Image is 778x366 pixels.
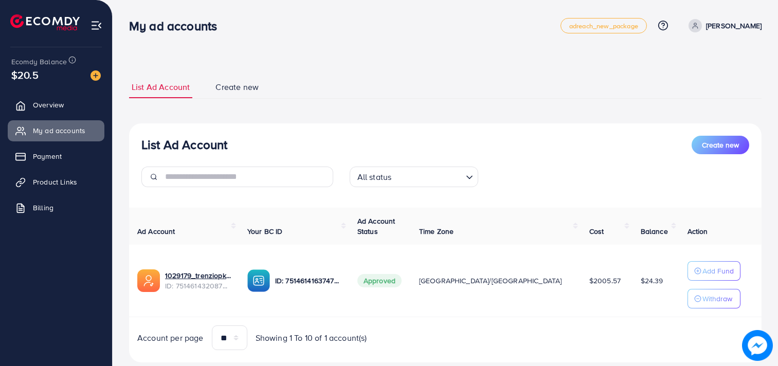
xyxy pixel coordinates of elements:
button: Add Fund [687,261,740,281]
input: Search for option [394,168,461,185]
span: Showing 1 To 10 of 1 account(s) [256,332,367,344]
p: ID: 7514614163747110913 [275,274,341,287]
a: adreach_new_package [560,18,647,33]
p: [PERSON_NAME] [706,20,762,32]
span: Payment [33,151,62,161]
span: $24.39 [641,276,663,286]
img: ic-ba-acc.ded83a64.svg [247,269,270,292]
span: Your BC ID [247,226,283,236]
span: My ad accounts [33,125,85,136]
span: Ad Account [137,226,175,236]
a: Product Links [8,172,104,192]
span: Create new [702,140,739,150]
a: Billing [8,197,104,218]
span: Ecomdy Balance [11,57,67,67]
span: All status [355,170,394,185]
span: List Ad Account [132,81,190,93]
img: ic-ads-acc.e4c84228.svg [137,269,160,292]
h3: List Ad Account [141,137,227,152]
span: Cost [589,226,604,236]
button: Create new [692,136,749,154]
a: Payment [8,146,104,167]
span: Action [687,226,708,236]
span: ID: 7514614320878059537 [165,281,231,291]
span: Time Zone [419,226,454,236]
img: logo [10,14,80,30]
span: [GEOGRAPHIC_DATA]/[GEOGRAPHIC_DATA] [419,276,562,286]
span: Product Links [33,177,77,187]
img: image [742,330,773,361]
span: adreach_new_package [569,23,638,29]
div: <span class='underline'>1029179_trenziopk_1749632491413</span></br>7514614320878059537 [165,270,231,291]
a: 1029179_trenziopk_1749632491413 [165,270,231,281]
p: Add Fund [702,265,734,277]
span: Overview [33,100,64,110]
h3: My ad accounts [129,19,225,33]
button: Withdraw [687,289,740,308]
a: Overview [8,95,104,115]
span: Billing [33,203,53,213]
span: Ad Account Status [357,216,395,236]
div: Search for option [350,167,478,187]
img: image [91,70,101,81]
span: $2005.57 [589,276,621,286]
a: [PERSON_NAME] [684,19,762,32]
span: Approved [357,274,402,287]
img: menu [91,20,102,31]
a: My ad accounts [8,120,104,141]
p: Withdraw [702,292,732,305]
span: Create new [215,81,259,93]
span: Account per page [137,332,204,344]
span: Balance [641,226,668,236]
span: $20.5 [11,67,39,82]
